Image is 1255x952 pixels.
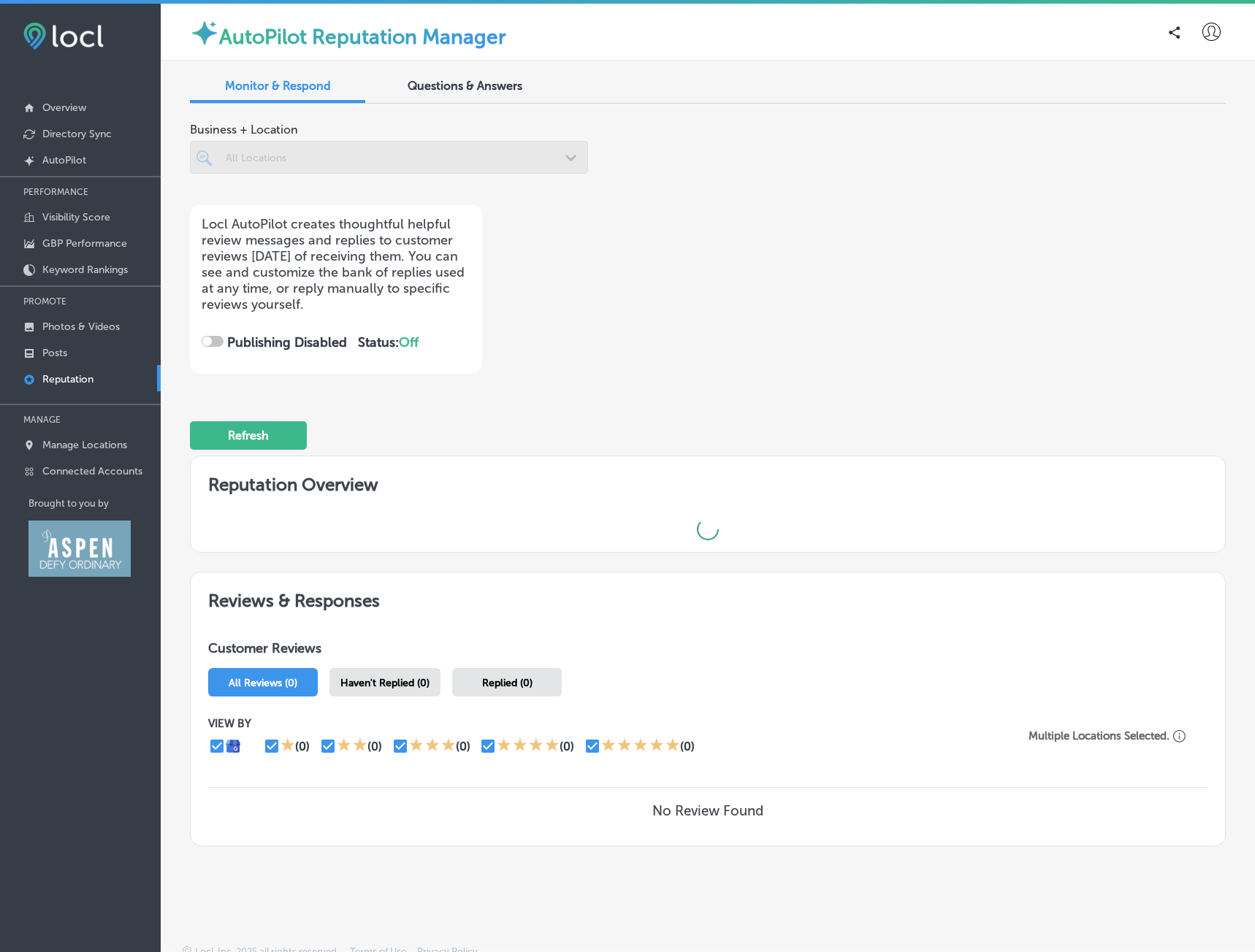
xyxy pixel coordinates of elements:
[1029,729,1170,742] p: Multiple Locations Selected.
[42,128,112,140] p: Directory Sync
[337,737,367,755] div: 2 Stars
[42,347,67,359] p: Posts
[652,802,763,819] h3: No Review Found
[42,439,127,451] p: Manage Locations
[190,123,588,137] span: Business + Location
[482,677,533,689] span: Replied (0)
[42,465,142,477] p: Connected Accounts
[340,677,430,689] span: Haven't Replied (0)
[42,264,128,276] p: Keyword Rankings
[42,101,86,114] p: Overview
[191,572,1225,623] h2: Reviews & Responses
[227,334,347,350] strong: Publishing Disabled
[42,154,86,166] p: AutoPilot
[497,737,560,755] div: 4 Stars
[680,740,695,753] div: (0)
[219,25,506,49] label: AutoPilot Reputation Manager
[399,334,419,350] span: Off
[367,740,382,753] div: (0)
[601,737,680,755] div: 5 Stars
[408,79,522,93] span: Questions & Answers
[208,717,1007,730] p: VIEW BY
[295,740,310,753] div: (0)
[560,740,574,753] div: (0)
[208,640,1208,662] h1: Customer Reviews
[42,373,94,385] p: Reputation
[202,216,470,312] p: Locl AutoPilot creates thoughtful helpful review messages and replies to customer reviews [DATE] ...
[225,79,331,93] span: Monitor & Respond
[229,677,297,689] span: All Reviews (0)
[42,211,110,223] p: Visibility Score
[358,334,419,350] strong: Status:
[190,18,219,47] img: autopilot-icon
[28,521,131,577] img: Aspen
[42,320,120,333] p: Photos & Videos
[456,740,470,753] div: (0)
[42,237,127,250] p: GBP Performance
[28,498,161,509] p: Brought to you by
[190,421,307,450] button: Refresh
[409,737,456,755] div: 3 Stars
[191,456,1225,507] h2: Reputation Overview
[281,737,295,755] div: 1 Star
[23,23,104,50] img: fda3e92497d09a02dc62c9cd864e3231.png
